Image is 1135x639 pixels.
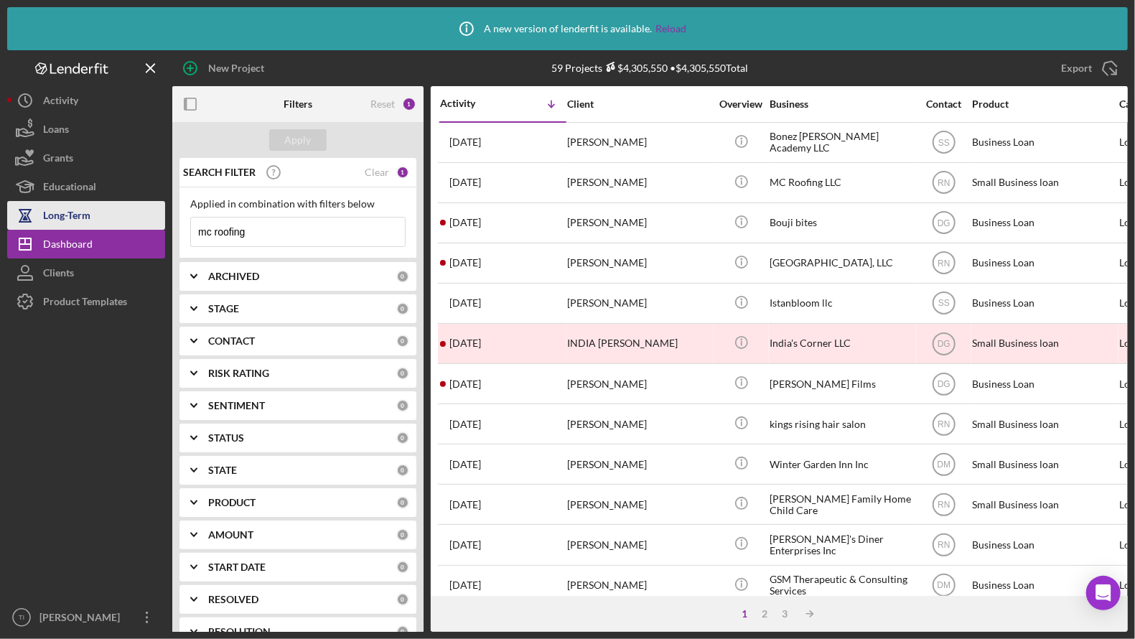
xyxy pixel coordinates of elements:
div: Dashboard [43,230,93,262]
div: [PERSON_NAME] [567,123,711,162]
button: Apply [269,129,327,151]
div: Activity [43,86,78,118]
div: [PERSON_NAME] [567,485,711,523]
text: RN [938,541,950,551]
time: 2025-02-06 22:50 [449,579,481,591]
button: Grants [7,144,165,172]
button: Export [1047,54,1128,83]
div: 0 [396,270,409,283]
div: Contact [917,98,971,110]
div: 0 [396,432,409,444]
div: Small Business loan [972,485,1116,523]
div: Business Loan [972,244,1116,282]
div: 0 [396,625,409,638]
b: AMOUNT [208,529,253,541]
div: 59 Projects • $4,305,550 Total [552,62,749,74]
div: India's Corner LLC [770,325,913,363]
div: Product [972,98,1116,110]
div: Business [770,98,913,110]
button: Long-Term [7,201,165,230]
div: 1 [735,608,755,620]
div: Client [567,98,711,110]
div: [PERSON_NAME] [567,445,711,483]
time: 2025-03-28 17:42 [449,459,481,470]
div: Istanbloom llc [770,284,913,322]
div: 0 [396,528,409,541]
div: Business Loan [972,123,1116,162]
b: SENTIMENT [208,400,265,411]
div: [PERSON_NAME] [567,244,711,282]
div: Export [1061,54,1092,83]
div: [PERSON_NAME] [567,566,711,605]
div: 0 [396,561,409,574]
div: Clients [43,258,74,291]
time: 2025-03-05 13:54 [449,539,481,551]
div: 1 [402,97,416,111]
b: START DATE [208,561,266,573]
text: RN [938,419,950,429]
div: [PERSON_NAME] [567,365,711,403]
time: 2025-09-04 16:49 [449,136,481,148]
div: Long-Term [43,201,90,233]
div: [PERSON_NAME] [567,284,711,322]
text: RN [938,178,950,188]
time: 2025-06-04 15:56 [449,257,481,269]
div: Winter Garden Inn Inc [770,445,913,483]
div: 3 [775,608,795,620]
button: Educational [7,172,165,201]
text: TI [19,614,25,622]
time: 2025-06-03 16:11 [449,297,481,309]
div: 0 [396,464,409,477]
div: Business Loan [972,566,1116,605]
div: Overview [714,98,768,110]
b: CONTACT [208,335,255,347]
div: [PERSON_NAME] Films [770,365,913,403]
b: RESOLUTION [208,626,271,638]
b: Filters [284,98,312,110]
div: [PERSON_NAME] [36,603,129,635]
button: Activity [7,86,165,115]
text: RN [938,500,950,510]
div: [PERSON_NAME] [567,164,711,202]
div: [PERSON_NAME]'s Diner Enterprises Inc [770,526,913,564]
b: RISK RATING [208,368,269,379]
div: $4,305,550 [603,62,668,74]
div: New Project [208,54,264,83]
time: 2025-08-11 19:33 [449,177,481,188]
div: 0 [396,496,409,509]
b: STAGE [208,303,239,314]
text: SS [938,138,949,148]
time: 2025-05-07 17:38 [449,337,481,349]
button: New Project [172,54,279,83]
button: TI[PERSON_NAME] [7,603,165,632]
text: SS [938,299,949,309]
div: kings rising hair salon [770,405,913,443]
div: INDIA [PERSON_NAME] [567,325,711,363]
div: Business Loan [972,365,1116,403]
div: Small Business loan [972,405,1116,443]
a: Clients [7,258,165,287]
div: 1 [396,166,409,179]
div: Reset [370,98,395,110]
div: Clear [365,167,389,178]
time: 2025-04-04 19:02 [449,378,481,390]
text: DM [937,460,950,470]
b: SEARCH FILTER [183,167,256,178]
div: Grants [43,144,73,176]
a: Reload [656,23,687,34]
b: ARCHIVED [208,271,259,282]
div: Small Business loan [972,325,1116,363]
time: 2025-04-01 04:22 [449,419,481,430]
div: Activity [440,98,503,109]
button: Product Templates [7,287,165,316]
div: Business Loan [972,526,1116,564]
div: Small Business loan [972,445,1116,483]
div: 0 [396,367,409,380]
div: Apply [285,129,312,151]
div: [PERSON_NAME] [567,526,711,564]
text: RN [938,258,950,269]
